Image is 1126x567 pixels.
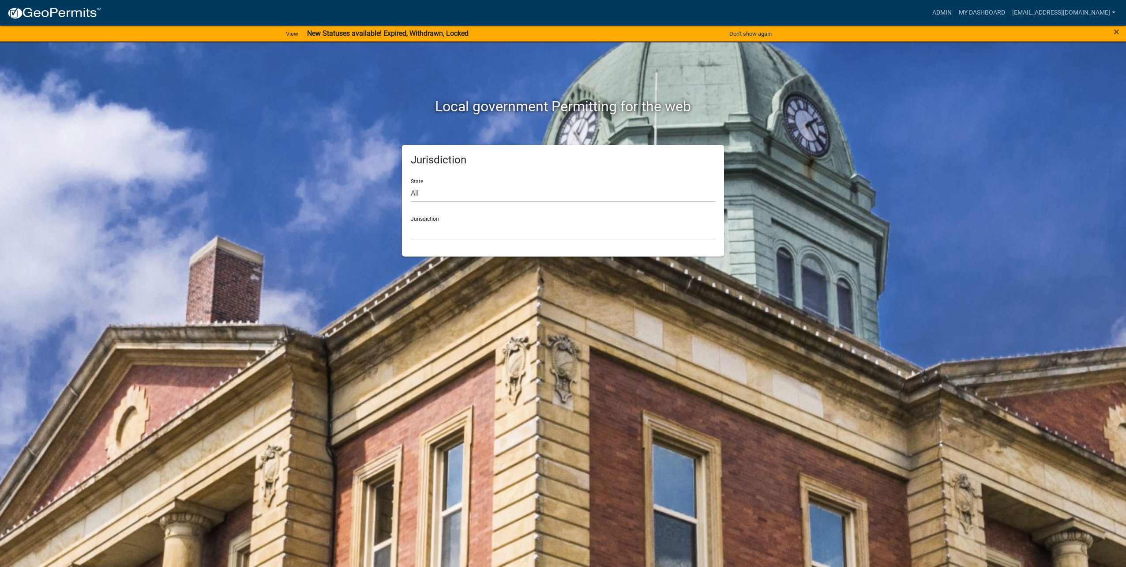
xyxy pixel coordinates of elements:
button: Don't show again [726,26,775,41]
strong: New Statuses available! Expired, Withdrawn, Locked [307,29,469,38]
a: [EMAIL_ADDRESS][DOMAIN_NAME] [1009,4,1119,21]
span: × [1114,26,1119,38]
a: View [282,26,302,41]
h5: Jurisdiction [411,154,715,166]
h2: Local government Permitting for the web [318,98,808,115]
a: My Dashboard [955,4,1009,21]
button: Close [1114,26,1119,37]
a: Admin [929,4,955,21]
